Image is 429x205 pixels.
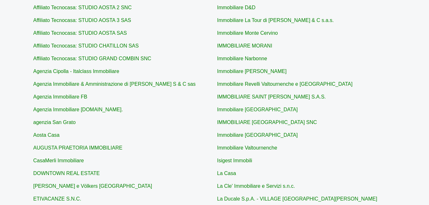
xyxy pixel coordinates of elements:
[217,81,353,87] a: Immobiliare Revelli Valtournenche e [GEOGRAPHIC_DATA]
[217,132,298,138] a: Immobiliare [GEOGRAPHIC_DATA]
[33,5,132,10] a: Affiliato Tecnocasa: STUDIO AOSTA 2 SNC
[33,43,139,48] a: Affiliato Tecnocasa: STUDIO CHATILLON SAS
[33,132,60,138] a: Aosta Casa
[33,81,196,87] a: Agenzia Immobiliare & Amministrazione di [PERSON_NAME] S & C sas
[33,18,131,23] a: Affiliato Tecnocasa: STUDIO AOSTA 3 SAS
[217,5,256,10] a: Immobiliare D&D
[33,30,127,36] a: Affiliato Tecnocasa: STUDIO AOSTA SAS
[33,107,123,112] a: Agenzia Immobiliare [DOMAIN_NAME].
[217,120,317,125] a: IMMOBILIARE [GEOGRAPHIC_DATA] SNC
[217,69,287,74] a: Immobiliare [PERSON_NAME]
[217,56,267,61] a: Immobiliare Narbonne
[33,120,76,125] a: agenzia San Grato
[217,94,326,99] a: IMMOBILIARE SAINT [PERSON_NAME] S.A.S.
[33,145,122,150] a: AUGUSTA PRAETORIA IMMOBILIARE
[217,158,252,163] a: Isigest Immobili
[33,56,151,61] a: Affiliato Tecnocasa: STUDIO GRAND COMBIN SNC
[217,30,278,36] a: Immobiliare Monte Cervino
[33,158,84,163] a: CasaMerli Immobiliare
[33,196,81,201] a: ETIVACANZE S.N.C.
[33,69,119,74] a: Agenzia Cipolla - Italclass Immobiliare
[33,183,152,189] a: [PERSON_NAME] e Völkers [GEOGRAPHIC_DATA]
[217,43,272,48] a: IMMOBILIARE MORANI
[217,107,298,112] a: Immobiliare [GEOGRAPHIC_DATA]
[217,183,295,189] a: La Cle' Immobiliare e Servizi s.n.c.
[217,145,277,150] a: Immobiliare Valtournenche
[217,196,377,201] a: La Ducale S.p.A. - VILLAGE [GEOGRAPHIC_DATA][PERSON_NAME]
[217,18,334,23] a: Immobiliare La Tour di [PERSON_NAME] & C s.a.s.
[33,171,100,176] a: DOWNTOWN REAL ESTATE
[33,94,87,99] a: Agenzia Immobiliare FB
[217,171,236,176] a: La Casa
